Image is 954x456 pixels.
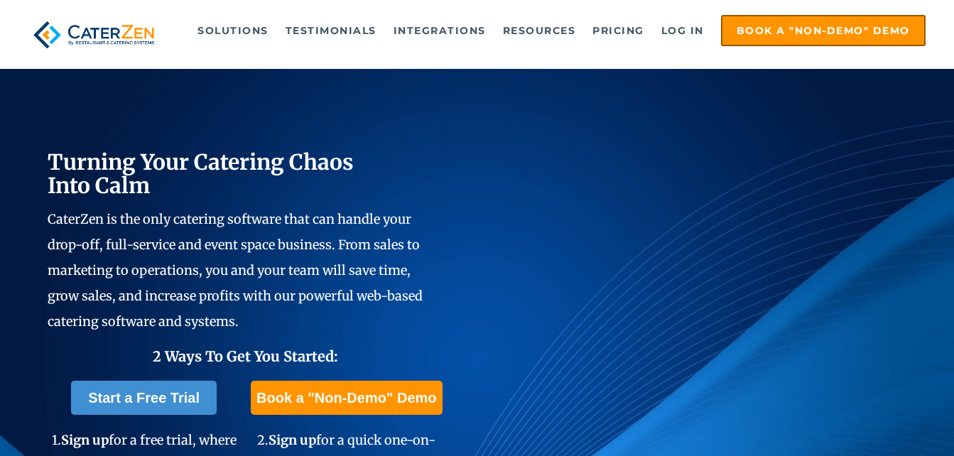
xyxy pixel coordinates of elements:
[190,16,276,45] a: Solutions
[278,16,384,45] a: Testimonials
[48,148,354,199] span: Turning Your Catering Chaos Into Calm
[153,347,338,365] span: 2 Ways To Get You Started:
[721,15,926,46] a: Book a "Non-Demo" Demo
[654,16,711,45] a: Log in
[28,15,158,55] img: caterzen
[251,381,442,415] a: Book a "Non-Demo" Demo
[48,211,423,330] span: CaterZen is the only catering software that can handle your drop-off, full-service and event spac...
[585,16,651,45] a: Pricing
[61,432,109,448] span: Sign up
[269,432,316,448] span: Sign up
[386,16,493,45] a: Integrations
[182,15,926,46] div: Navigation Menu
[496,16,583,45] a: Resources
[71,381,217,415] a: Start a Free Trial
